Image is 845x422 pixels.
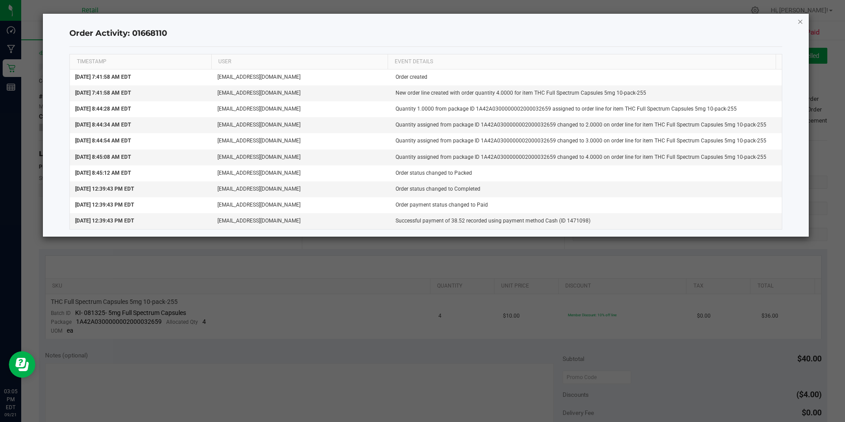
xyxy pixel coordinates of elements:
[75,186,134,192] span: [DATE] 12:39:43 PM EDT
[390,133,782,149] td: Quantity assigned from package ID 1A42A0300000002000032659 changed to 3.0000 on order line for it...
[69,28,782,39] h4: Order Activity: 01668110
[212,85,390,101] td: [EMAIL_ADDRESS][DOMAIN_NAME]
[212,150,390,165] td: [EMAIL_ADDRESS][DOMAIN_NAME]
[212,69,390,85] td: [EMAIL_ADDRESS][DOMAIN_NAME]
[75,170,131,176] span: [DATE] 8:45:12 AM EDT
[75,218,134,224] span: [DATE] 12:39:43 PM EDT
[390,85,782,101] td: New order line created with order quantity 4.0000 for item THC Full Spectrum Capsules 5mg 10-pack...
[212,117,390,133] td: [EMAIL_ADDRESS][DOMAIN_NAME]
[212,165,390,181] td: [EMAIL_ADDRESS][DOMAIN_NAME]
[75,106,131,112] span: [DATE] 8:44:28 AM EDT
[75,74,131,80] span: [DATE] 7:41:58 AM EDT
[75,138,131,144] span: [DATE] 8:44:54 AM EDT
[75,122,131,128] span: [DATE] 8:44:34 AM EDT
[390,165,782,181] td: Order status changed to Packed
[75,90,131,96] span: [DATE] 7:41:58 AM EDT
[390,213,782,229] td: Successful payment of 38.52 recorded using payment method Cash (ID 1471098)
[70,54,211,69] th: TIMESTAMP
[390,197,782,213] td: Order payment status changed to Paid
[212,181,390,197] td: [EMAIL_ADDRESS][DOMAIN_NAME]
[9,351,35,378] iframe: Resource center
[211,54,388,69] th: USER
[212,197,390,213] td: [EMAIL_ADDRESS][DOMAIN_NAME]
[390,181,782,197] td: Order status changed to Completed
[75,154,131,160] span: [DATE] 8:45:08 AM EDT
[390,117,782,133] td: Quantity assigned from package ID 1A42A0300000002000032659 changed to 2.0000 on order line for it...
[75,202,134,208] span: [DATE] 12:39:43 PM EDT
[390,101,782,117] td: Quantity 1.0000 from package ID 1A42A0300000002000032659 assigned to order line for item THC Full...
[212,101,390,117] td: [EMAIL_ADDRESS][DOMAIN_NAME]
[390,150,782,165] td: Quantity assigned from package ID 1A42A0300000002000032659 changed to 4.0000 on order line for it...
[212,213,390,229] td: [EMAIL_ADDRESS][DOMAIN_NAME]
[212,133,390,149] td: [EMAIL_ADDRESS][DOMAIN_NAME]
[390,69,782,85] td: Order created
[388,54,776,69] th: EVENT DETAILS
